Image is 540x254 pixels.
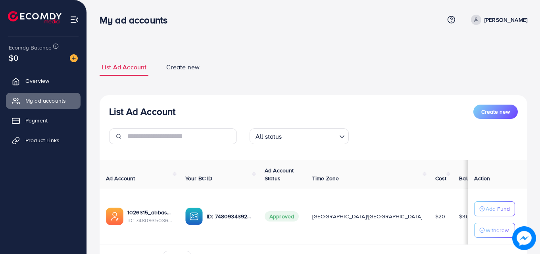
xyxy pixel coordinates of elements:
input: Search for option [284,129,336,142]
div: <span class='underline'>1026315_abbas098_1741790927660</span></br>7480935036070690832 [127,208,173,225]
span: Overview [25,77,49,85]
span: Your BC ID [185,174,213,182]
button: Create new [473,105,518,119]
p: Withdraw [486,225,509,235]
span: $20 [435,212,445,220]
img: image [512,226,536,250]
button: Withdraw [474,223,515,238]
a: Overview [6,73,81,89]
a: 1026315_abbas098_1741790927660 [127,208,173,216]
a: [PERSON_NAME] [468,15,527,25]
img: logo [8,11,61,23]
p: [PERSON_NAME] [484,15,527,25]
img: ic-ads-acc.e4c84228.svg [106,208,123,225]
span: $0 [9,52,18,63]
span: Payment [25,116,48,124]
img: menu [70,15,79,24]
a: My ad accounts [6,93,81,109]
span: Balance [459,174,480,182]
span: Time Zone [312,174,339,182]
button: Add Fund [474,201,515,216]
img: image [70,54,78,62]
img: ic-ba-acc.ded83a64.svg [185,208,203,225]
span: $30 [459,212,469,220]
a: Payment [6,113,81,128]
span: Action [474,174,490,182]
span: All status [254,131,284,142]
p: ID: 7480934392561106961 [207,212,252,221]
span: Cost [435,174,447,182]
span: Ad Account [106,174,135,182]
span: [GEOGRAPHIC_DATA]/[GEOGRAPHIC_DATA] [312,212,423,220]
span: Create new [481,108,510,116]
a: Product Links [6,132,81,148]
span: List Ad Account [102,63,146,72]
span: Create new [166,63,200,72]
span: Product Links [25,136,60,144]
span: My ad accounts [25,97,66,105]
span: Ad Account Status [265,166,294,182]
span: Ecomdy Balance [9,44,52,52]
span: Approved [265,211,299,222]
span: ID: 7480935036070690832 [127,216,173,224]
h3: List Ad Account [109,106,175,117]
div: Search for option [250,128,349,144]
h3: My ad accounts [100,14,174,26]
p: Add Fund [486,204,510,214]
